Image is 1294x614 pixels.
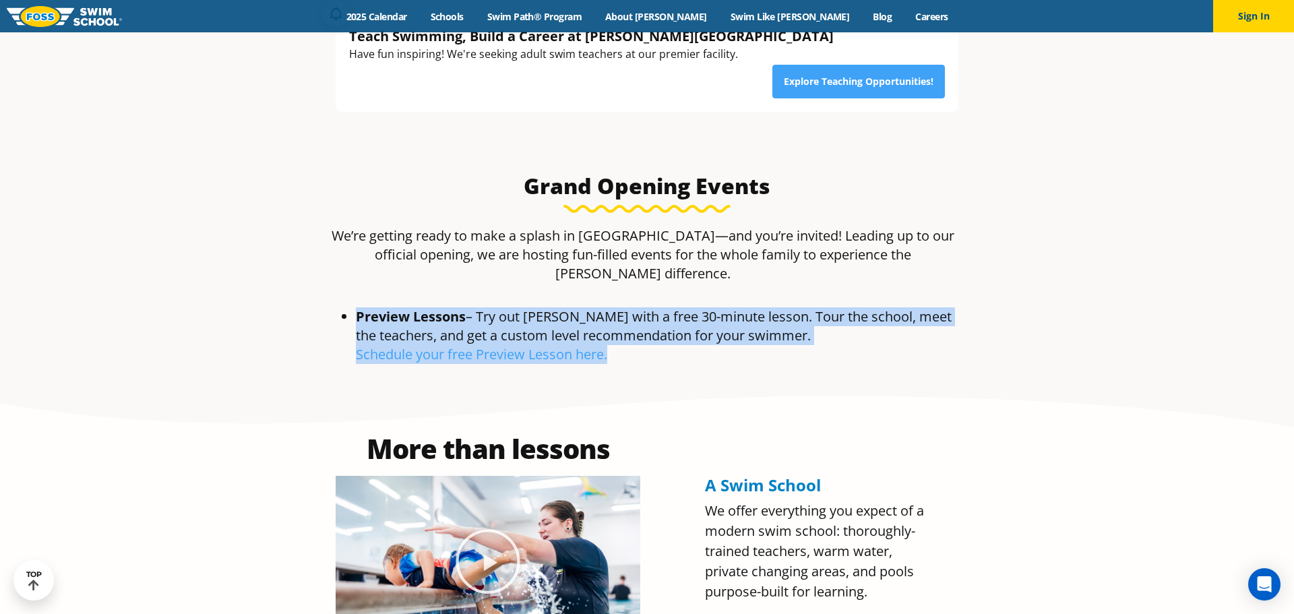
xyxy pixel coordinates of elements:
[1248,568,1281,601] div: Open Intercom Messenger
[591,345,607,363] a: re.
[329,173,965,199] h3: Grand Opening Events
[904,10,960,23] a: Careers
[329,226,957,283] p: We’re getting ready to make a splash in [GEOGRAPHIC_DATA]—and you’re invited! Leading up to our o...
[454,528,522,595] div: Play Video
[861,10,904,23] a: Blog
[705,501,924,601] span: We offer everything you expect of a modern swim school: thoroughly-trained teachers, warm water, ...
[26,570,42,591] div: TOP
[349,27,834,45] div: Teach Swimming, Build a Career at [PERSON_NAME][GEOGRAPHIC_DATA]
[334,10,419,23] a: 2025 Calendar
[356,307,466,326] span: Preview Lessons
[7,6,122,27] img: FOSS Swim School Logo
[705,474,821,496] span: A Swim School
[336,435,640,462] h2: More than lessons
[718,10,861,23] a: Swim Like [PERSON_NAME]
[419,10,475,23] a: Schools
[356,345,591,363] a: Schedule your free Preview Lesson he
[349,45,834,63] div: Have fun inspiring! We're seeking adult swim teachers at our premier facility.
[356,307,965,364] li: – Try out [PERSON_NAME] with a free 30-minute lesson. Tour the school, meet the teachers, and get...
[475,10,593,23] a: Swim Path® Program
[772,65,945,98] a: Explore Teaching Opportunities!
[594,10,719,23] a: About [PERSON_NAME]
